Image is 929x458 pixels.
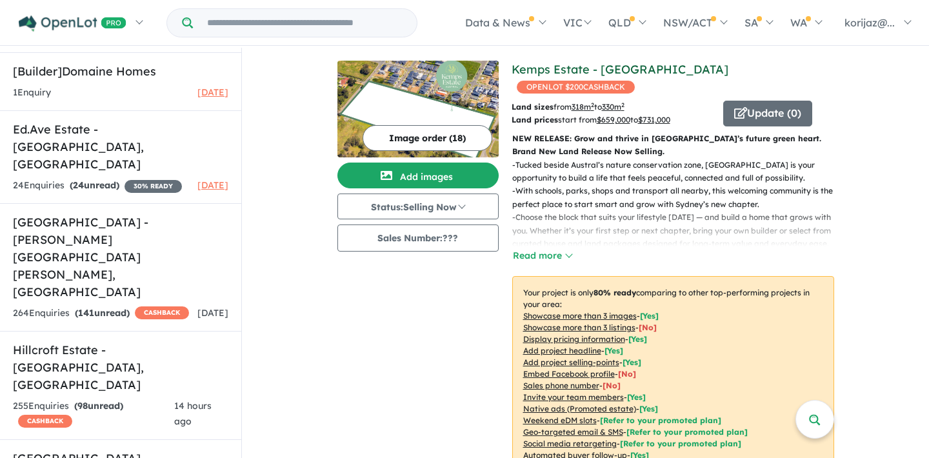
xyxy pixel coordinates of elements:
[723,101,812,126] button: Update (0)
[74,400,123,412] strong: ( unread)
[512,114,714,126] p: start from
[13,63,228,80] h5: [Builder] Domaine Homes
[337,163,499,188] button: Add images
[13,214,228,301] h5: [GEOGRAPHIC_DATA] - [PERSON_NAME][GEOGRAPHIC_DATA][PERSON_NAME] , [GEOGRAPHIC_DATA]
[77,400,88,412] span: 98
[638,115,670,124] u: $ 731,000
[618,369,636,379] span: [ No ]
[620,439,741,448] span: [Refer to your promoted plan]
[13,85,51,101] div: 1 Enquir y
[844,16,895,29] span: korijaz@...
[512,101,714,114] p: from
[512,211,844,250] p: - Choose the block that suits your lifestyle [DATE] — and build a home that grows with you. Wheth...
[639,404,658,413] span: [Yes]
[523,323,635,332] u: Showcase more than 3 listings
[512,62,728,77] a: Kemps Estate - [GEOGRAPHIC_DATA]
[363,125,492,151] button: Image order (18)
[337,194,499,219] button: Status:Selling Now
[640,311,659,321] span: [ Yes ]
[639,323,657,332] span: [ No ]
[623,357,641,367] span: [ Yes ]
[195,9,414,37] input: Try estate name, suburb, builder or developer
[627,392,646,402] span: [ Yes ]
[135,306,189,319] span: CASHBACK
[512,115,558,124] b: Land prices
[197,307,228,319] span: [DATE]
[523,415,597,425] u: Weekend eDM slots
[603,381,621,390] span: [ No ]
[523,404,636,413] u: Native ads (Promoted estate)
[337,224,499,252] button: Sales Number:???
[591,101,594,108] sup: 2
[523,427,623,437] u: Geo-targeted email & SMS
[523,381,599,390] u: Sales phone number
[523,392,624,402] u: Invite your team members
[125,180,182,193] span: 30 % READY
[18,415,72,428] span: CASHBACK
[523,346,601,355] u: Add project headline
[512,184,844,211] p: - With schools, parks, shops and transport all nearby, this welcoming community is the perfect pl...
[174,400,212,427] span: 14 hours ago
[628,334,647,344] span: [ Yes ]
[197,86,228,98] span: [DATE]
[523,357,619,367] u: Add project selling-points
[13,121,228,173] h5: Ed.Ave Estate - [GEOGRAPHIC_DATA] , [GEOGRAPHIC_DATA]
[523,334,625,344] u: Display pricing information
[594,288,636,297] b: 80 % ready
[13,399,174,430] div: 255 Enquir ies
[604,346,623,355] span: [ Yes ]
[630,115,670,124] span: to
[75,307,130,319] strong: ( unread)
[602,102,624,112] u: 330 m
[19,15,126,32] img: Openlot PRO Logo White
[594,102,624,112] span: to
[512,159,844,185] p: - Tucked beside Austral’s nature conservation zone, [GEOGRAPHIC_DATA] is your opportunity to buil...
[517,81,635,94] span: OPENLOT $ 200 CASHBACK
[512,102,554,112] b: Land sizes
[197,179,228,191] span: [DATE]
[600,415,721,425] span: [Refer to your promoted plan]
[512,132,834,159] p: NEW RELEASE: Grow and thrive in [GEOGRAPHIC_DATA]’s future green heart. Brand New Land Release No...
[13,178,182,194] div: 24 Enquir ies
[78,307,94,319] span: 141
[523,369,615,379] u: Embed Facebook profile
[572,102,594,112] u: 318 m
[626,427,748,437] span: [Refer to your promoted plan]
[523,311,637,321] u: Showcase more than 3 images
[523,439,617,448] u: Social media retargeting
[597,115,630,124] u: $ 659,000
[73,179,84,191] span: 24
[70,179,119,191] strong: ( unread)
[512,248,573,263] button: Read more
[13,306,189,321] div: 264 Enquir ies
[621,101,624,108] sup: 2
[337,61,499,157] img: Kemps Estate - Austral
[13,341,228,393] h5: Hillcroft Estate - [GEOGRAPHIC_DATA] , [GEOGRAPHIC_DATA]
